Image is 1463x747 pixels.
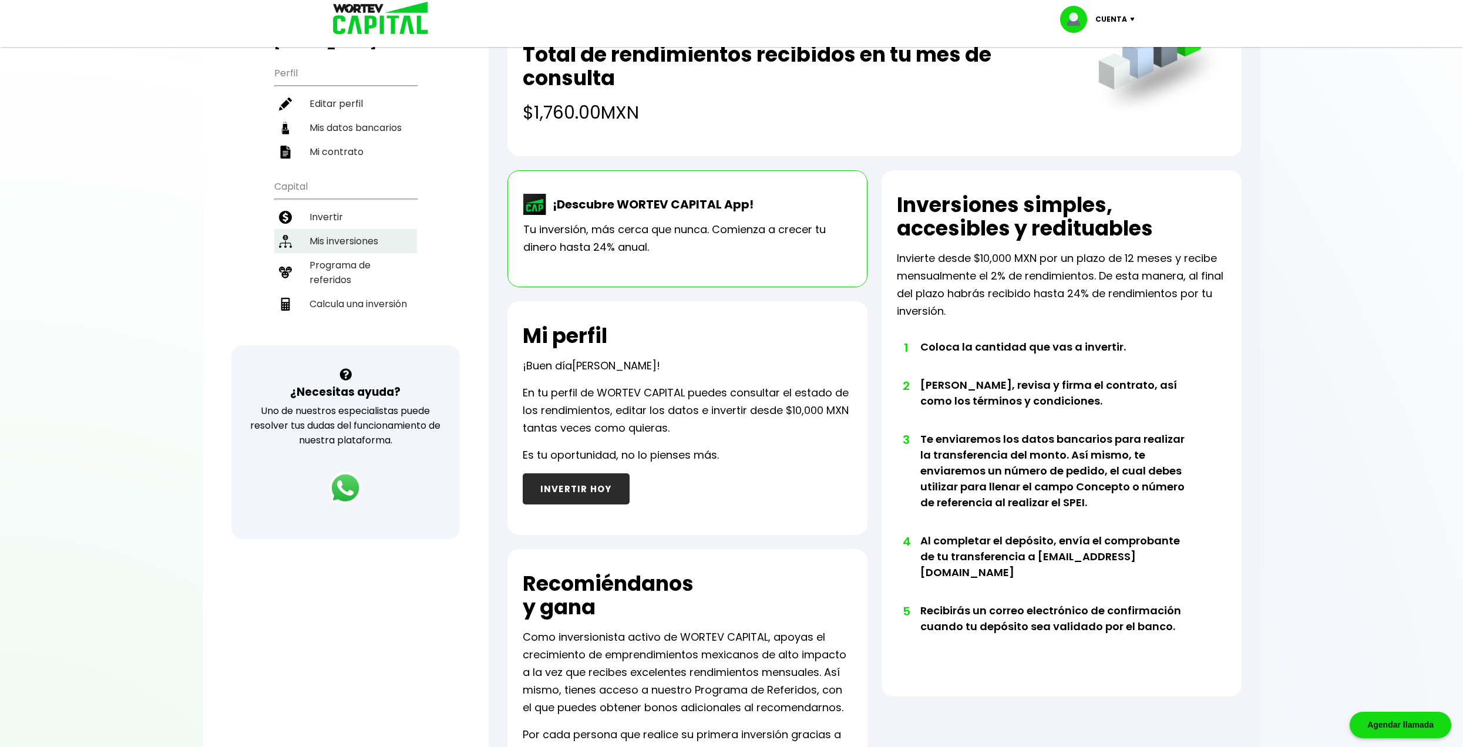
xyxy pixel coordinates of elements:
[290,383,401,401] h3: ¿Necesitas ayuda?
[279,266,292,279] img: recomiendanos-icon.9b8e9327.svg
[523,221,852,256] p: Tu inversión, más cerca que nunca. Comienza a crecer tu dinero hasta 24% anual.
[523,572,694,619] h2: Recomiéndanos y gana
[523,446,719,464] p: Es tu oportunidad, no lo pienses más.
[274,92,417,116] a: Editar perfil
[903,377,909,395] span: 2
[523,628,852,716] p: Como inversionista activo de WORTEV CAPITAL, apoyas el crecimiento de emprendimientos mexicanos d...
[279,122,292,134] img: datos-icon.10cf9172.svg
[897,193,1226,240] h2: Inversiones simples, accesibles y redituables
[897,250,1226,320] p: Invierte desde $10,000 MXN por un plazo de 12 meses y recibe mensualmente el 2% de rendimientos. ...
[247,403,445,447] p: Uno de nuestros especialistas puede resolver tus dudas del funcionamiento de nuestra plataforma.
[274,140,417,164] a: Mi contrato
[920,603,1193,657] li: Recibirás un correo electrónico de confirmación cuando tu depósito sea validado por el banco.
[279,146,292,159] img: contrato-icon.f2db500c.svg
[572,358,657,373] span: [PERSON_NAME]
[279,97,292,110] img: editar-icon.952d3147.svg
[1060,6,1095,33] img: profile-image
[274,253,417,292] a: Programa de referidos
[903,339,909,356] span: 1
[279,211,292,224] img: invertir-icon.b3b967d7.svg
[279,235,292,248] img: inversiones-icon.6695dc30.svg
[274,229,417,253] a: Mis inversiones
[920,431,1193,533] li: Te enviaremos los datos bancarios para realizar la transferencia del monto. Así mismo, te enviare...
[523,384,852,437] p: En tu perfil de WORTEV CAPITAL puedes consultar el estado de los rendimientos, editar los datos e...
[279,298,292,311] img: calculadora-icon.17d418c4.svg
[523,357,660,375] p: ¡Buen día !
[547,196,754,213] p: ¡Descubre WORTEV CAPITAL App!
[274,205,417,229] a: Invertir
[523,324,607,348] h2: Mi perfil
[329,472,362,504] img: logos_whatsapp-icon.242b2217.svg
[274,116,417,140] a: Mis datos bancarios
[903,431,909,449] span: 3
[523,194,547,215] img: wortev-capital-app-icon
[1095,11,1127,28] p: Cuenta
[920,339,1193,377] li: Coloca la cantidad que vas a invertir.
[523,43,1074,90] h2: Total de rendimientos recibidos en tu mes de consulta
[274,60,417,164] ul: Perfil
[274,173,417,345] ul: Capital
[920,533,1193,603] li: Al completar el depósito, envía el comprobante de tu transferencia a [EMAIL_ADDRESS][DOMAIN_NAME]
[274,21,417,51] h3: Buen día,
[920,377,1193,431] li: [PERSON_NAME], revisa y firma el contrato, así como los términos y condiciones.
[274,292,417,316] a: Calcula una inversión
[903,533,909,550] span: 4
[903,603,909,620] span: 5
[523,99,1074,126] h4: $1,760.00 MXN
[1127,18,1143,21] img: icon-down
[523,473,630,504] button: INVERTIR HOY
[1350,712,1451,738] div: Agendar llamada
